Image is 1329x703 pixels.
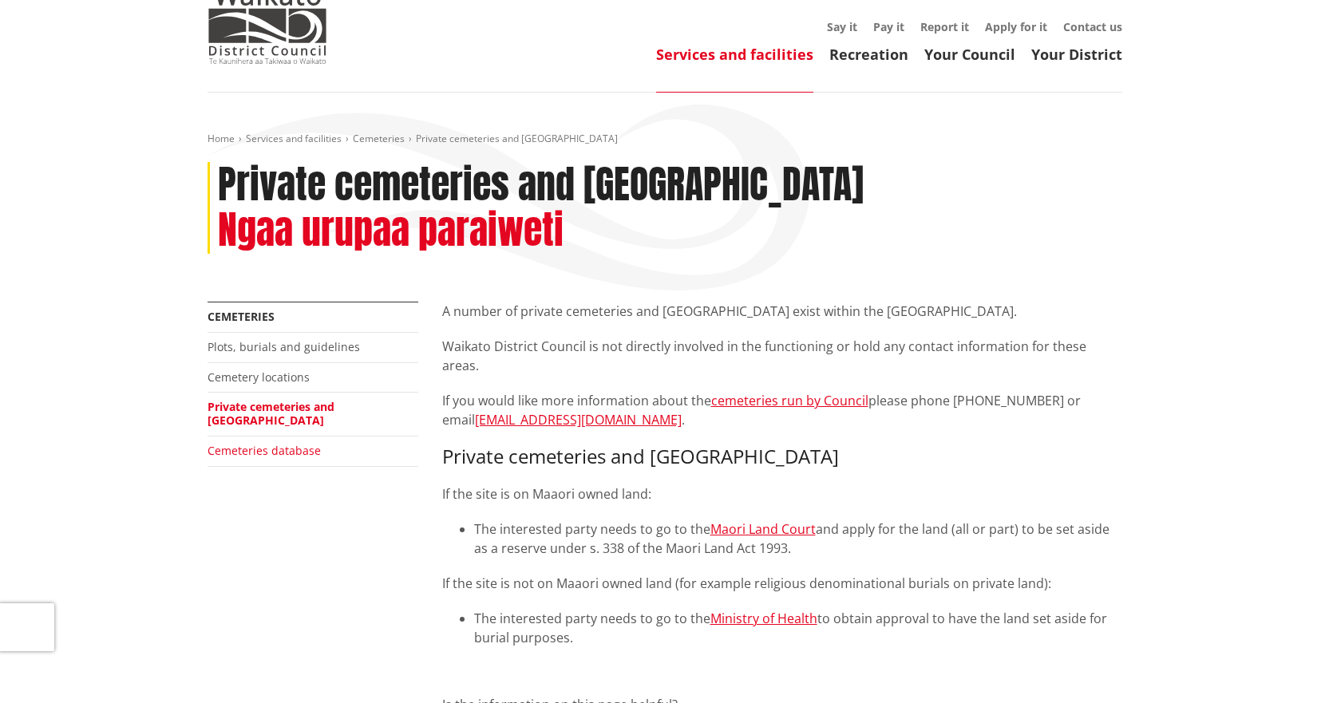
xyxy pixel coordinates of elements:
[711,392,868,409] a: cemeteries run by Council
[829,45,908,64] a: Recreation
[985,19,1047,34] a: Apply for it
[442,445,1122,468] h3: Private cemeteries and [GEOGRAPHIC_DATA]
[474,609,1122,647] li: The interested party needs to go to the to obtain approval to have the land set aside for burial ...
[353,132,405,145] a: Cemeteries
[208,309,275,324] a: Cemeteries
[208,443,321,458] a: Cemeteries database
[208,369,310,385] a: Cemetery locations
[442,574,1122,593] p: If the site is not on Maaori owned land (for example religious denominational burials on private ...
[208,132,1122,146] nav: breadcrumb
[656,45,813,64] a: Services and facilities
[442,302,1122,321] p: A number of private cemeteries and [GEOGRAPHIC_DATA] exist within the [GEOGRAPHIC_DATA].
[920,19,969,34] a: Report it
[710,610,817,627] a: Ministry of Health
[218,207,564,254] h2: Ngaa urupaa paraiweti
[710,520,816,538] a: Maori Land Court
[208,132,235,145] a: Home
[208,399,334,428] a: Private cemeteries and [GEOGRAPHIC_DATA]
[1063,19,1122,34] a: Contact us
[442,337,1122,375] p: Waikato District Council is not directly involved in the functioning or hold any contact informat...
[1256,636,1313,693] iframe: Messenger Launcher
[246,132,342,145] a: Services and facilities
[208,339,360,354] a: Plots, burials and guidelines
[442,484,1122,504] p: If the site is on Maaori owned land:
[1031,45,1122,64] a: Your District
[924,45,1015,64] a: Your Council
[474,519,1122,558] li: The interested party needs to go to the and apply for the land (all or part) to be set aside as a...
[416,132,618,145] span: Private cemeteries and [GEOGRAPHIC_DATA]
[442,391,1122,429] p: If you would like more information about the please phone [PHONE_NUMBER] or email .
[218,162,864,208] h1: Private cemeteries and [GEOGRAPHIC_DATA]
[873,19,904,34] a: Pay it
[475,411,682,429] a: [EMAIL_ADDRESS][DOMAIN_NAME]
[827,19,857,34] a: Say it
